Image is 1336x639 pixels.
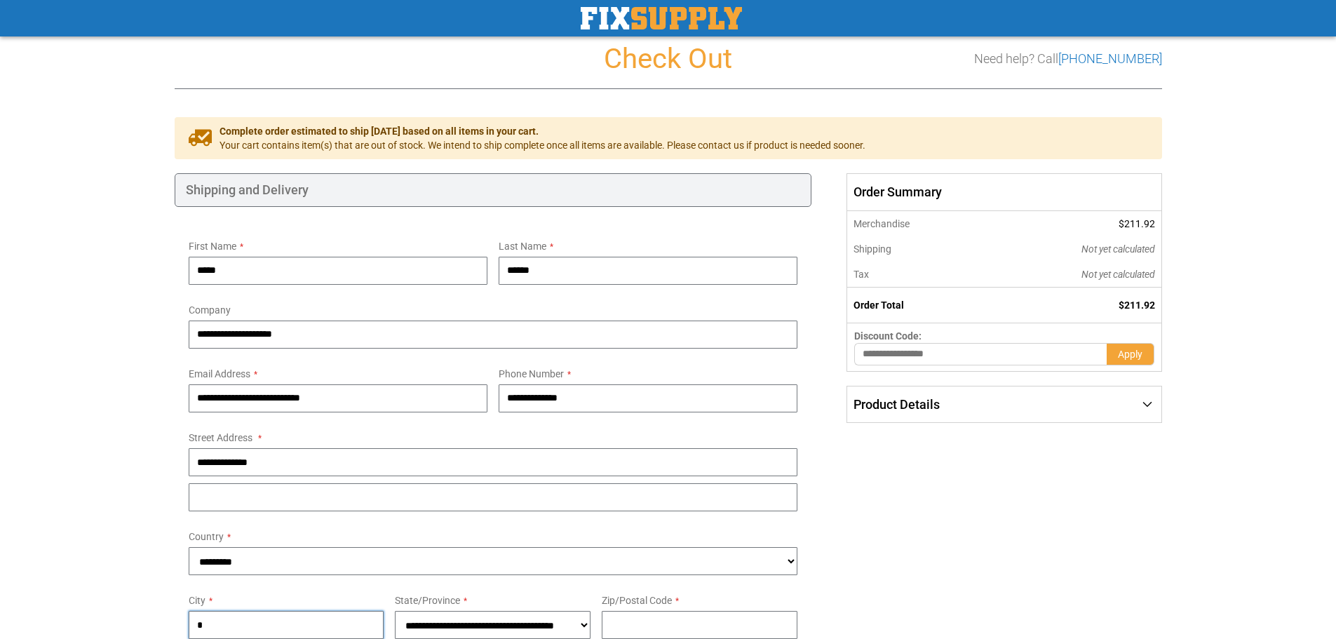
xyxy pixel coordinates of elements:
span: Country [189,531,224,542]
span: Last Name [499,241,546,252]
div: Shipping and Delivery [175,173,812,207]
a: store logo [581,7,742,29]
span: Phone Number [499,368,564,379]
h3: Need help? Call [974,52,1162,66]
span: Street Address [189,432,252,443]
span: Zip/Postal Code [602,595,672,606]
th: Merchandise [847,211,987,236]
span: Discount Code: [854,330,922,342]
span: City [189,595,205,606]
span: $211.92 [1119,300,1155,311]
span: Your cart contains item(s) that are out of stock. We intend to ship complete once all items are a... [220,138,865,152]
span: Not yet calculated [1081,269,1155,280]
span: Shipping [853,243,891,255]
a: [PHONE_NUMBER] [1058,51,1162,66]
span: Product Details [853,397,940,412]
img: Fix Industrial Supply [581,7,742,29]
span: Not yet calculated [1081,243,1155,255]
span: Apply [1118,349,1142,360]
span: Email Address [189,368,250,379]
h1: Check Out [175,43,1162,74]
button: Apply [1107,343,1154,365]
th: Tax [847,262,987,288]
span: First Name [189,241,236,252]
span: Complete order estimated to ship [DATE] based on all items in your cart. [220,124,865,138]
span: $211.92 [1119,218,1155,229]
strong: Order Total [853,300,904,311]
span: Order Summary [846,173,1161,211]
span: State/Province [395,595,460,606]
span: Company [189,304,231,316]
